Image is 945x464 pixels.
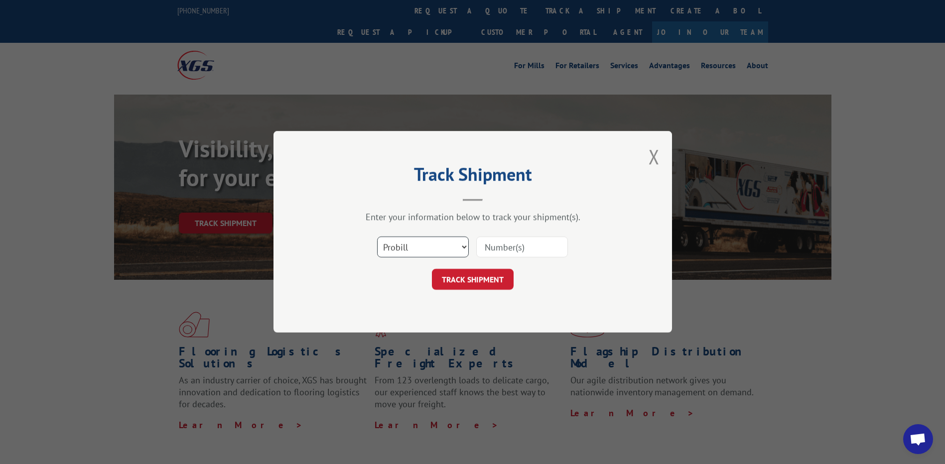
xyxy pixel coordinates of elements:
[432,269,514,290] button: TRACK SHIPMENT
[476,237,568,258] input: Number(s)
[649,143,660,170] button: Close modal
[323,212,622,223] div: Enter your information below to track your shipment(s).
[903,424,933,454] a: Open chat
[323,167,622,186] h2: Track Shipment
